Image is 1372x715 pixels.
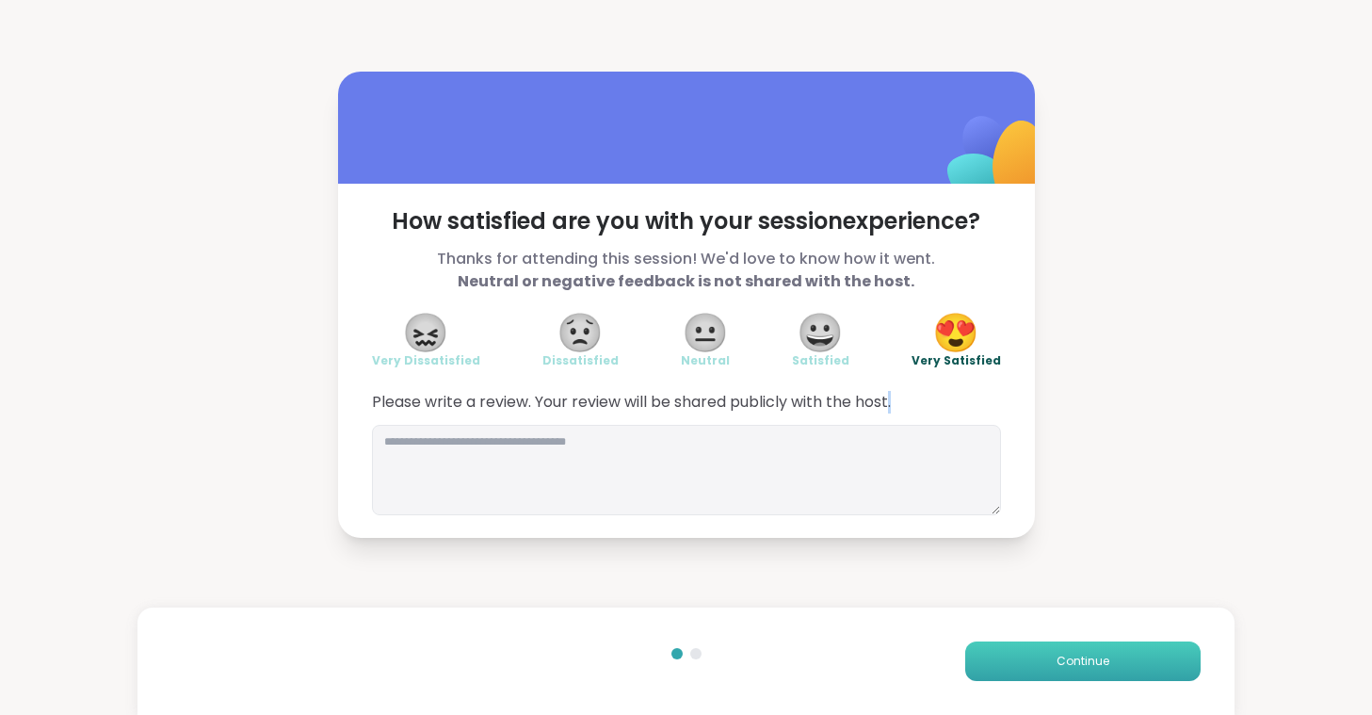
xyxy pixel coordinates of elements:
span: 😖 [402,316,449,349]
span: Very Dissatisfied [372,353,480,368]
span: Very Satisfied [912,353,1001,368]
span: Continue [1057,653,1109,670]
span: Please write a review. Your review will be shared publicly with the host. [372,391,1001,414]
span: Dissatisfied [542,353,619,368]
span: How satisfied are you with your session experience? [372,206,1001,236]
button: Continue [965,642,1201,681]
span: Neutral [681,353,730,368]
span: Satisfied [792,353,849,368]
span: 😀 [797,316,844,349]
b: Neutral or negative feedback is not shared with the host. [458,270,914,292]
img: ShareWell Logomark [903,67,1090,254]
span: Thanks for attending this session! We'd love to know how it went. [372,248,1001,293]
span: 😟 [557,316,604,349]
span: 😍 [932,316,979,349]
span: 😐 [682,316,729,349]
